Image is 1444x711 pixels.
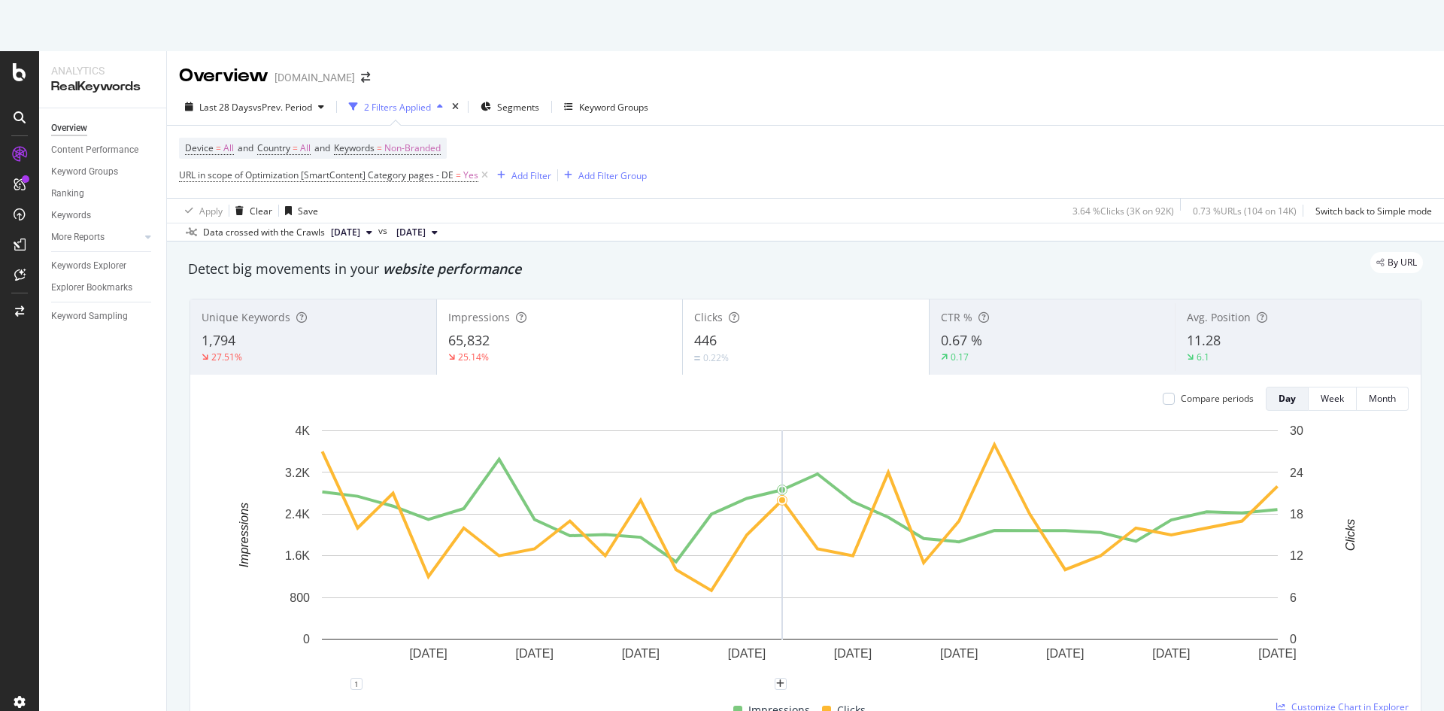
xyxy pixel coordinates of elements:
[1369,392,1396,405] div: Month
[578,169,647,182] div: Add Filter Group
[1290,424,1303,437] text: 30
[1290,466,1303,479] text: 24
[199,101,253,114] span: Last 28 Days
[377,141,382,154] span: =
[257,141,290,154] span: Country
[325,223,378,242] button: [DATE]
[51,63,154,78] div: Analytics
[1357,387,1409,411] button: Month
[300,138,311,159] span: All
[378,224,390,238] span: vs
[1046,647,1084,660] text: [DATE]
[298,205,318,217] div: Save
[1197,351,1209,363] div: 6.1
[694,331,717,349] span: 446
[51,229,141,245] a: More Reports
[314,141,330,154] span: and
[199,205,223,217] div: Apply
[51,142,156,158] a: Content Performance
[390,223,444,242] button: [DATE]
[285,508,310,521] text: 2.4K
[51,308,156,324] a: Keyword Sampling
[1152,647,1190,660] text: [DATE]
[343,95,449,119] button: 2 Filters Applied
[238,141,253,154] span: and
[238,503,250,567] text: Impressions
[1279,392,1296,405] div: Day
[250,205,272,217] div: Clear
[1388,258,1417,267] span: By URL
[448,310,510,324] span: Impressions
[579,101,648,114] div: Keyword Groups
[463,165,478,186] span: Yes
[1193,205,1297,217] div: 0.73 % URLs ( 104 on 14K )
[295,424,310,437] text: 4K
[1370,252,1423,273] div: legacy label
[558,166,647,184] button: Add Filter Group
[211,351,242,363] div: 27.51%
[51,120,87,136] div: Overview
[216,141,221,154] span: =
[1315,205,1432,217] div: Switch back to Simple mode
[51,208,156,223] a: Keywords
[1187,331,1221,349] span: 11.28
[51,280,132,296] div: Explorer Bookmarks
[290,591,310,604] text: 800
[285,549,310,562] text: 1.6K
[448,331,490,349] span: 65,832
[51,308,128,324] div: Keyword Sampling
[516,647,554,660] text: [DATE]
[229,199,272,223] button: Clear
[941,331,982,349] span: 0.67 %
[334,141,375,154] span: Keywords
[1266,387,1309,411] button: Day
[51,280,156,296] a: Explorer Bookmarks
[203,226,325,239] div: Data crossed with the Crawls
[331,226,360,239] span: 2025 Oct. 2nd
[1321,392,1344,405] div: Week
[51,258,156,274] a: Keywords Explorer
[384,138,441,159] span: Non-Branded
[1258,647,1296,660] text: [DATE]
[279,199,318,223] button: Save
[1344,519,1357,551] text: Clicks
[1309,387,1357,411] button: Week
[202,310,290,324] span: Unique Keywords
[364,101,431,114] div: 2 Filters Applied
[1290,591,1297,604] text: 6
[51,164,118,180] div: Keyword Groups
[51,164,156,180] a: Keyword Groups
[694,356,700,360] img: Equal
[940,647,978,660] text: [DATE]
[51,142,138,158] div: Content Performance
[51,120,156,136] a: Overview
[179,169,454,181] span: URL in scope of Optimization [SmartContent] Category pages - DE
[775,678,787,690] div: plus
[303,633,310,646] text: 0
[497,101,539,114] span: Segments
[1309,199,1432,223] button: Switch back to Simple mode
[456,169,461,181] span: =
[51,186,156,202] a: Ranking
[293,141,298,154] span: =
[951,351,969,363] div: 0.17
[51,208,91,223] div: Keywords
[253,101,312,114] span: vs Prev. Period
[1290,633,1297,646] text: 0
[179,95,330,119] button: Last 28 DaysvsPrev. Period
[491,166,551,184] button: Add Filter
[51,229,105,245] div: More Reports
[51,186,84,202] div: Ranking
[1290,549,1303,562] text: 12
[1393,660,1429,696] iframe: Intercom live chat
[458,351,489,363] div: 25.14%
[1072,205,1174,217] div: 3.64 % Clicks ( 3K on 92K )
[51,258,126,274] div: Keywords Explorer
[558,95,654,119] button: Keyword Groups
[285,466,310,479] text: 3.2K
[1187,310,1251,324] span: Avg. Position
[51,78,154,96] div: RealKeywords
[511,169,551,182] div: Add Filter
[179,199,223,223] button: Apply
[179,63,268,89] div: Overview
